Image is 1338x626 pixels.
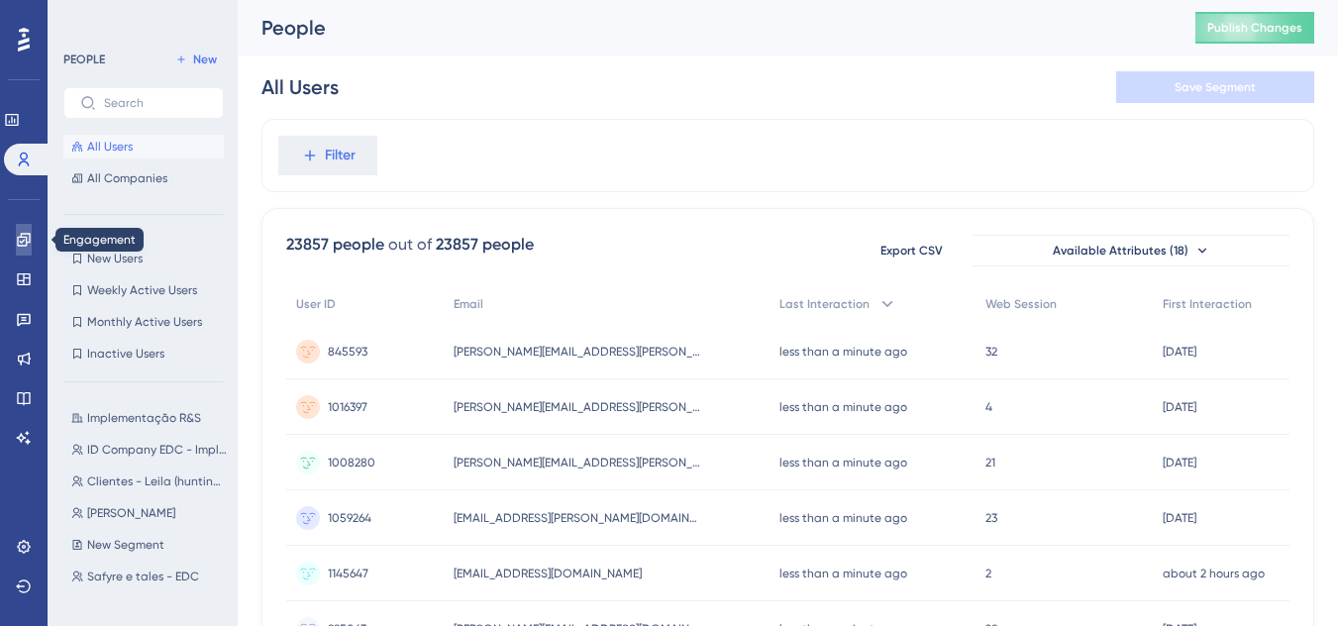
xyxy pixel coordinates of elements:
[328,399,367,415] span: 1016397
[87,410,201,426] span: Implementação R&S
[328,566,368,581] span: 1145647
[1163,511,1196,525] time: [DATE]
[87,314,202,330] span: Monthly Active Users
[454,344,701,360] span: [PERSON_NAME][EMAIL_ADDRESS][PERSON_NAME][DOMAIN_NAME]
[1195,12,1314,44] button: Publish Changes
[880,243,943,259] span: Export CSV
[87,282,197,298] span: Weekly Active Users
[63,278,224,302] button: Weekly Active Users
[63,533,236,557] button: New Segment
[261,14,1146,42] div: People
[63,247,224,270] button: New Users
[63,438,236,462] button: ID Company EDC - Implementação
[328,455,375,470] span: 1008280
[973,235,1289,266] button: Available Attributes (18)
[87,442,228,458] span: ID Company EDC - Implementação
[1207,20,1302,36] span: Publish Changes
[104,96,207,110] input: Search
[985,344,997,360] span: 32
[325,144,356,167] span: Filter
[296,296,336,312] span: User ID
[63,135,224,158] button: All Users
[87,505,175,521] span: [PERSON_NAME]
[1163,296,1252,312] span: First Interaction
[87,170,167,186] span: All Companies
[87,251,143,266] span: New Users
[985,296,1057,312] span: Web Session
[168,48,224,71] button: New
[454,296,483,312] span: Email
[261,73,339,101] div: All Users
[1175,79,1256,95] span: Save Segment
[388,233,432,257] div: out of
[286,233,384,257] div: 23857 people
[87,537,164,553] span: New Segment
[454,455,701,470] span: [PERSON_NAME][EMAIL_ADDRESS][PERSON_NAME][DOMAIN_NAME]
[454,399,701,415] span: [PERSON_NAME][EMAIL_ADDRESS][PERSON_NAME][DOMAIN_NAME]
[1163,456,1196,469] time: [DATE]
[63,310,224,334] button: Monthly Active Users
[779,296,870,312] span: Last Interaction
[436,233,534,257] div: 23857 people
[985,455,995,470] span: 21
[87,346,164,362] span: Inactive Users
[63,469,236,493] button: Clientes - Leila (hunting e selo)
[454,510,701,526] span: [EMAIL_ADDRESS][PERSON_NAME][DOMAIN_NAME]
[985,566,991,581] span: 2
[87,473,228,489] span: Clientes - Leila (hunting e selo)
[862,235,961,266] button: Export CSV
[985,510,997,526] span: 23
[328,510,371,526] span: 1059264
[63,342,224,365] button: Inactive Users
[779,511,907,525] time: less than a minute ago
[63,501,236,525] button: [PERSON_NAME]
[779,345,907,359] time: less than a minute ago
[87,139,133,155] span: All Users
[328,344,367,360] span: 845593
[1163,400,1196,414] time: [DATE]
[1116,71,1314,103] button: Save Segment
[779,400,907,414] time: less than a minute ago
[278,136,377,175] button: Filter
[63,166,224,190] button: All Companies
[1053,243,1188,259] span: Available Attributes (18)
[63,565,236,588] button: Safyre e tales - EDC
[779,567,907,580] time: less than a minute ago
[63,406,236,430] button: Implementação R&S
[1163,345,1196,359] time: [DATE]
[779,456,907,469] time: less than a minute ago
[985,399,992,415] span: 4
[454,566,642,581] span: [EMAIL_ADDRESS][DOMAIN_NAME]
[87,569,199,584] span: Safyre e tales - EDC
[63,52,105,67] div: PEOPLE
[193,52,217,67] span: New
[1163,567,1265,580] time: about 2 hours ago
